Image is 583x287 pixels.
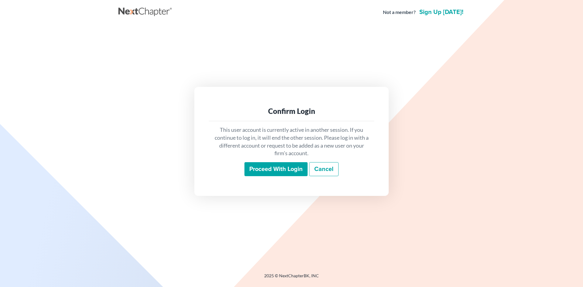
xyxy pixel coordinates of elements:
strong: Not a member? [383,9,416,16]
div: 2025 © NextChapterBK, INC [118,273,465,284]
div: Confirm Login [214,106,369,116]
a: Sign up [DATE]! [418,9,465,15]
input: Proceed with login [244,162,308,176]
p: This user account is currently active in another session. If you continue to log in, it will end ... [214,126,369,157]
a: Cancel [309,162,339,176]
